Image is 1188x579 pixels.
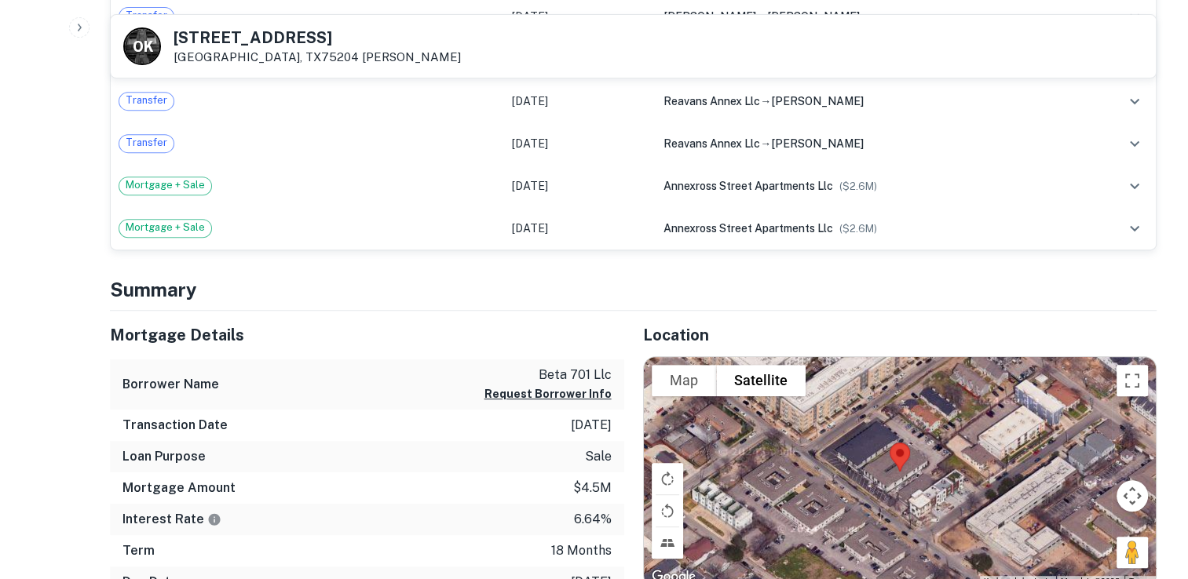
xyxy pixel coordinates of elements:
[652,495,683,526] button: Rotate map counterclockwise
[119,220,211,235] span: Mortgage + Sale
[574,510,612,529] p: 6.64%
[119,93,174,108] span: Transfer
[1121,173,1148,199] button: expand row
[652,365,716,396] button: Show street map
[119,135,174,151] span: Transfer
[663,135,1070,152] div: →
[362,50,461,64] a: [PERSON_NAME]
[122,510,221,529] h6: Interest Rate
[663,95,760,107] span: reavans annex llc
[122,479,236,497] h6: Mortgage Amount
[1109,453,1188,529] iframe: Chat Widget
[119,177,211,193] span: Mortgage + Sale
[551,541,612,560] p: 18 months
[771,95,864,107] span: [PERSON_NAME]
[504,80,656,122] td: [DATE]
[110,323,624,347] h5: Mortgage Details
[1121,3,1148,30] button: expand row
[663,8,1070,25] div: →
[122,416,228,435] h6: Transaction Date
[1121,215,1148,242] button: expand row
[716,365,806,396] button: Show satellite imagery
[839,223,877,235] span: ($ 2.6M )
[1117,365,1148,396] button: Toggle fullscreen view
[122,541,155,560] h6: Term
[174,30,461,46] h5: [STREET_ADDRESS]
[771,137,864,150] span: [PERSON_NAME]
[585,447,612,466] p: sale
[133,36,152,57] p: O K
[174,50,461,64] p: [GEOGRAPHIC_DATA], TX75204
[207,512,221,526] svg: The interest rates displayed on the website are for informational purposes only and may be report...
[643,323,1157,347] h5: Location
[504,122,656,165] td: [DATE]
[663,137,760,150] span: reavans annex llc
[122,375,219,394] h6: Borrower Name
[119,8,174,24] span: Transfer
[663,222,833,235] span: annexross street apartments llc
[484,366,612,384] p: beta 701 llc
[1117,537,1148,568] button: Drag Pegman onto the map to open Street View
[767,10,860,23] span: [PERSON_NAME]
[571,416,612,435] p: [DATE]
[484,384,612,403] button: Request Borrower Info
[1121,88,1148,115] button: expand row
[110,275,1157,304] h4: Summary
[504,207,656,249] td: [DATE]
[652,463,683,494] button: Rotate map clockwise
[122,447,206,466] h6: Loan Purpose
[573,479,612,497] p: $4.5m
[663,10,756,23] span: [PERSON_NAME]
[504,165,656,207] td: [DATE]
[663,180,833,192] span: annexross street apartments llc
[652,527,683,559] button: Tilt map
[663,93,1070,110] div: →
[839,180,877,192] span: ($ 2.6M )
[1121,130,1148,157] button: expand row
